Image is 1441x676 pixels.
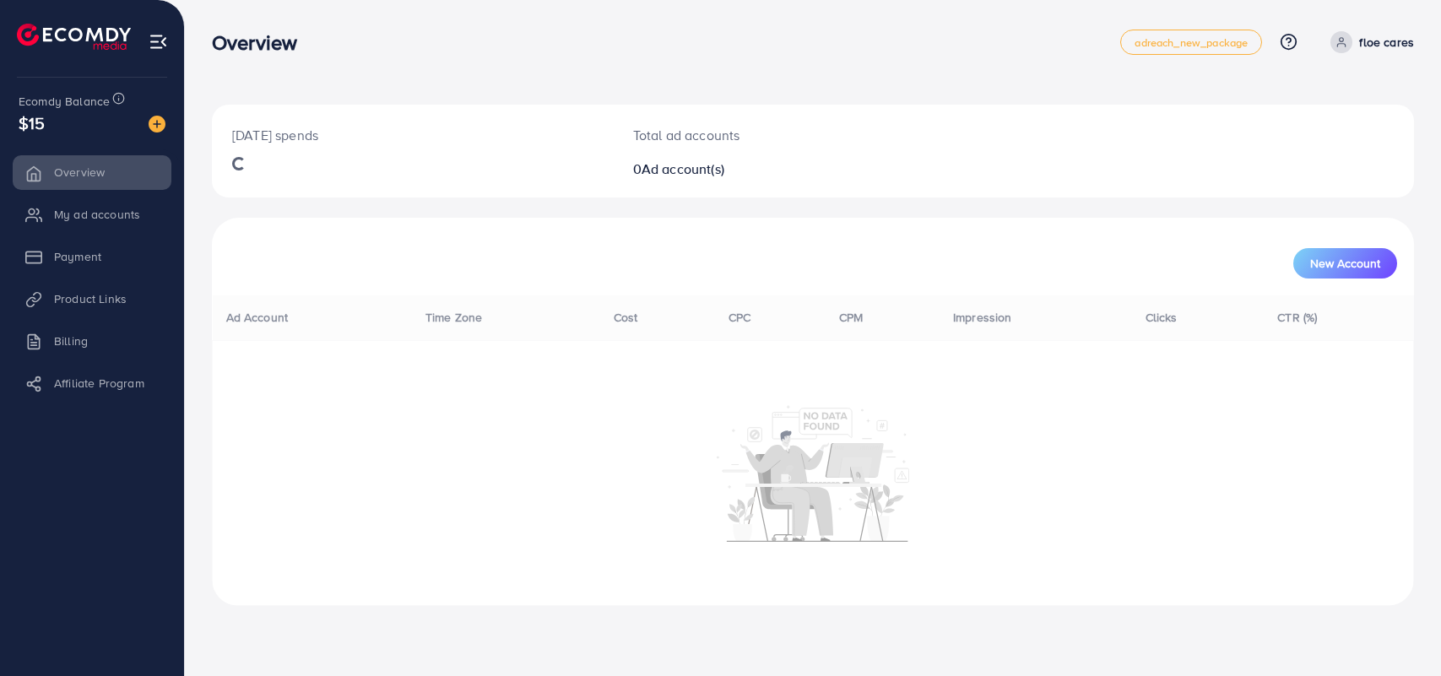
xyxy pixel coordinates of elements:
span: adreach_new_package [1135,37,1248,48]
img: menu [149,32,168,51]
span: $15 [19,111,45,135]
img: image [149,116,165,132]
p: floe cares [1359,32,1414,52]
span: New Account [1310,257,1380,269]
span: Ad account(s) [642,160,724,178]
p: [DATE] spends [232,125,593,145]
a: floe cares [1324,31,1414,53]
span: Ecomdy Balance [19,93,110,110]
img: logo [17,24,131,50]
h2: 0 [633,161,893,177]
h3: Overview [212,30,311,55]
a: adreach_new_package [1120,30,1262,55]
p: Total ad accounts [633,125,893,145]
button: New Account [1293,248,1397,279]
